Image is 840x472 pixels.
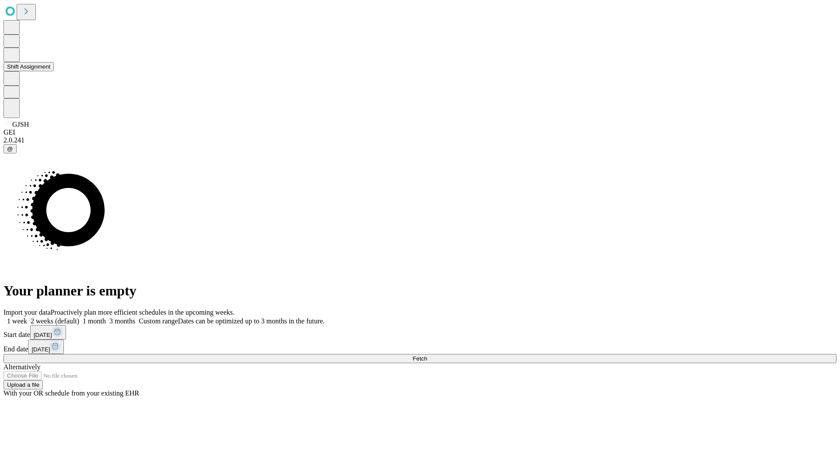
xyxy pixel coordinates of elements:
[83,317,106,325] span: 1 month
[413,355,427,362] span: Fetch
[139,317,178,325] span: Custom range
[34,332,52,338] span: [DATE]
[109,317,135,325] span: 3 months
[3,354,836,363] button: Fetch
[3,363,40,371] span: Alternatively
[51,309,234,316] span: Proactively plan more efficient schedules in the upcoming weeks.
[7,146,13,152] span: @
[3,136,836,144] div: 2.0.241
[28,340,64,354] button: [DATE]
[31,317,79,325] span: 2 weeks (default)
[31,346,50,353] span: [DATE]
[3,389,139,397] span: With your OR schedule from your existing EHR
[3,340,836,354] div: End date
[3,325,836,340] div: Start date
[3,144,17,153] button: @
[3,128,836,136] div: GEI
[3,380,43,389] button: Upload a file
[7,317,27,325] span: 1 week
[12,121,29,128] span: GJSH
[3,62,54,71] button: Shift Assignment
[3,283,836,299] h1: Your planner is empty
[3,309,51,316] span: Import your data
[30,325,66,340] button: [DATE]
[178,317,325,325] span: Dates can be optimized up to 3 months in the future.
